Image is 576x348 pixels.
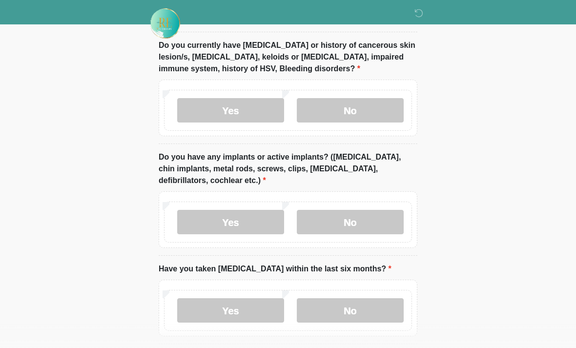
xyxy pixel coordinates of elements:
[159,40,417,75] label: Do you currently have [MEDICAL_DATA] or history of cancerous skin lesion/s, [MEDICAL_DATA], keloi...
[177,210,284,234] label: Yes
[297,210,404,234] label: No
[159,263,391,275] label: Have you taken [MEDICAL_DATA] within the last six months?
[297,98,404,123] label: No
[149,7,181,40] img: Rehydrate Aesthetics & Wellness Logo
[159,151,417,186] label: Do you have any implants or active implants? ([MEDICAL_DATA], chin implants, metal rods, screws, ...
[177,98,284,123] label: Yes
[297,298,404,323] label: No
[177,298,284,323] label: Yes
